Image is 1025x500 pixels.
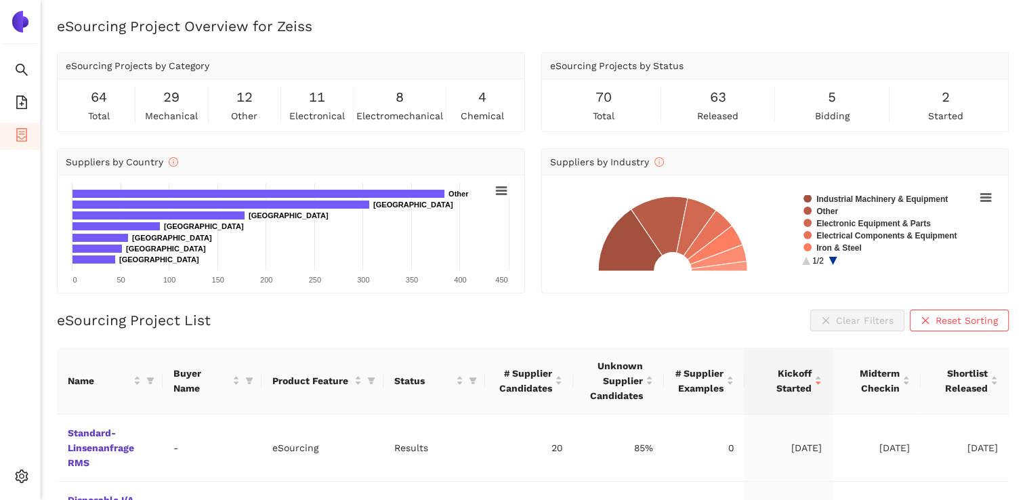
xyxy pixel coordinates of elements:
span: other [231,108,257,123]
span: mechanical [145,108,198,123]
text: Iron & Steel [816,243,862,253]
th: this column's title is # Supplier Candidates,this column is sortable [485,348,573,415]
text: 400 [454,276,466,284]
span: Shortlist Released [932,366,988,396]
span: container [15,123,28,150]
span: 4 [478,87,486,108]
span: Suppliers by Country [66,157,178,167]
span: Kickoff Started [755,366,812,396]
th: this column's title is Buyer Name,this column is sortable [163,348,262,415]
th: this column's title is Name,this column is sortable [57,348,163,415]
text: 200 [260,276,272,284]
text: 1/2 [812,256,824,266]
span: Product Feature [272,373,352,388]
span: filter [367,377,375,385]
text: 150 [211,276,224,284]
span: search [15,58,28,85]
th: this column's title is Midterm Checkin,this column is sortable [833,348,921,415]
span: Buyer Name [173,366,230,396]
td: 20 [485,415,573,482]
span: filter [245,377,253,385]
span: filter [146,377,154,385]
text: 350 [406,276,418,284]
th: this column's title is Product Feature,this column is sortable [262,348,383,415]
text: Electronic Equipment & Parts [816,219,931,228]
text: Industrial Machinery & Equipment [816,194,948,204]
span: # Supplier Examples [675,366,724,396]
span: info-circle [169,157,178,167]
text: 450 [495,276,507,284]
td: [DATE] [921,415,1009,482]
th: this column's title is Shortlist Released,this column is sortable [921,348,1009,415]
span: Reset Sorting [936,313,998,328]
th: this column's title is Status,this column is sortable [383,348,485,415]
span: 2 [942,87,950,108]
th: this column's title is # Supplier Examples,this column is sortable [664,348,745,415]
text: Electrical Components & Equipment [816,231,957,241]
span: Midterm Checkin [843,366,900,396]
text: [GEOGRAPHIC_DATA] [249,211,329,220]
span: started [928,108,963,123]
span: eSourcing Projects by Category [66,60,209,71]
td: Results [383,415,485,482]
td: eSourcing [262,415,383,482]
text: [GEOGRAPHIC_DATA] [132,234,212,242]
img: Logo [9,11,31,33]
text: [GEOGRAPHIC_DATA] [373,201,453,209]
span: Suppliers by Industry [550,157,664,167]
span: total [593,108,614,123]
span: chemical [461,108,504,123]
td: 0 [664,415,745,482]
span: 64 [91,87,107,108]
span: filter [243,363,256,398]
text: 250 [309,276,321,284]
text: 100 [163,276,175,284]
span: Status [394,373,453,388]
td: [DATE] [833,415,921,482]
span: filter [364,371,378,391]
text: 300 [357,276,369,284]
h2: eSourcing Project List [57,310,211,330]
button: closeClear Filters [810,310,904,331]
span: filter [144,371,157,391]
text: [GEOGRAPHIC_DATA] [164,222,244,230]
span: eSourcing Projects by Status [550,60,684,71]
span: bidding [814,108,849,123]
span: # Supplier Candidates [496,366,552,396]
span: total [88,108,110,123]
span: electromechanical [356,108,443,123]
span: electronical [289,108,345,123]
td: [DATE] [745,415,833,482]
td: - [163,415,262,482]
span: 12 [236,87,253,108]
span: close [921,316,930,327]
button: closeReset Sorting [910,310,1009,331]
text: 0 [73,276,77,284]
span: setting [15,465,28,492]
h2: eSourcing Project Overview for Zeiss [57,16,1009,36]
span: Name [68,373,131,388]
text: Other [816,207,838,216]
span: 5 [828,87,836,108]
span: filter [469,377,477,385]
text: 50 [117,276,125,284]
span: 70 [595,87,612,108]
span: file-add [15,91,28,118]
span: 11 [309,87,325,108]
span: 29 [163,87,180,108]
text: [GEOGRAPHIC_DATA] [126,245,206,253]
text: Other [448,190,469,198]
text: [GEOGRAPHIC_DATA] [119,255,199,264]
span: 8 [396,87,404,108]
span: 63 [710,87,726,108]
th: this column's title is Unknown Supplier Candidates,this column is sortable [573,348,664,415]
span: released [697,108,738,123]
span: info-circle [654,157,664,167]
span: filter [466,371,480,391]
td: 85% [573,415,664,482]
span: Unknown Supplier Candidates [584,358,643,403]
